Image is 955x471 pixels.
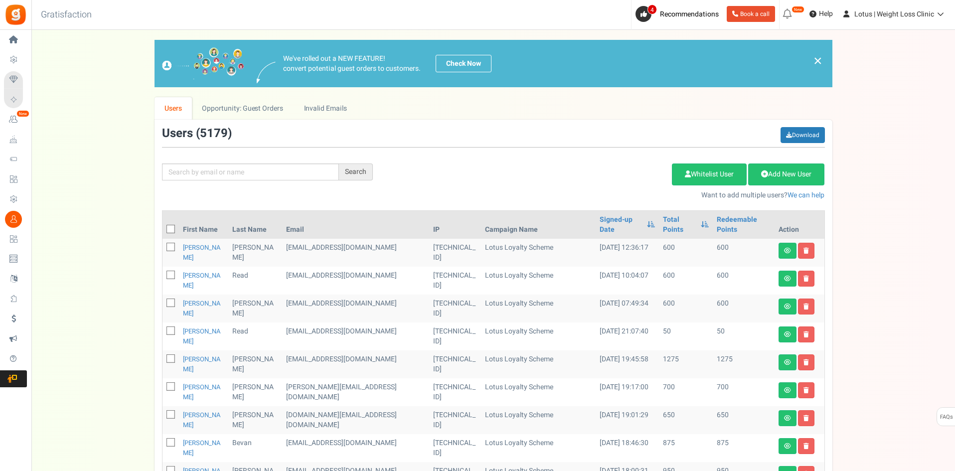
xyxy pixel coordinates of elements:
td: [PERSON_NAME] [228,378,282,406]
span: Recommendations [660,9,719,19]
td: customer [282,239,429,267]
a: [PERSON_NAME] [183,354,221,374]
td: [TECHNICAL_ID] [429,267,481,295]
h3: Users ( ) [162,127,232,140]
td: [TECHNICAL_ID] [429,406,481,434]
td: [PERSON_NAME] [228,406,282,434]
a: Redeemable Points [717,215,770,235]
td: Lotus Loyalty Scheme [481,378,596,406]
a: Download [781,127,825,143]
td: customer [282,267,429,295]
td: [DATE] 19:01:29 [596,406,659,434]
td: [TECHNICAL_ID] [429,350,481,378]
td: [PERSON_NAME] [228,239,282,267]
a: Invalid Emails [294,97,357,120]
td: 600 [713,267,774,295]
td: 875 [659,434,713,462]
td: [TECHNICAL_ID] [429,322,481,350]
span: 4 [647,4,657,14]
td: Read [228,322,282,350]
i: Delete user [803,331,809,337]
td: 1275 [713,350,774,378]
i: Delete user [803,415,809,421]
td: [DATE] 10:04:07 [596,267,659,295]
a: Whitelist User [672,163,747,185]
i: View details [784,387,791,393]
th: Campaign Name [481,211,596,239]
td: 50 [659,322,713,350]
td: 600 [713,295,774,322]
span: Help [816,9,833,19]
i: Delete user [803,276,809,282]
a: [PERSON_NAME] [183,271,221,290]
td: 650 [713,406,774,434]
td: 700 [713,378,774,406]
td: [DATE] 19:45:58 [596,350,659,378]
div: Search [339,163,373,180]
th: Email [282,211,429,239]
td: 600 [713,239,774,267]
td: [DATE] 19:17:00 [596,378,659,406]
td: [DOMAIN_NAME][EMAIL_ADDRESS][DOMAIN_NAME] [282,406,429,434]
span: Lotus | Weight Loss Clinic [854,9,934,19]
td: [TECHNICAL_ID] [429,378,481,406]
td: [PERSON_NAME] [228,350,282,378]
a: Signed-up Date [600,215,642,235]
em: New [792,6,804,13]
a: [PERSON_NAME] [183,410,221,430]
td: customer [282,378,429,406]
td: Bevan [228,434,282,462]
a: × [813,55,822,67]
td: [PERSON_NAME] [228,295,282,322]
td: customer [282,434,429,462]
td: 1275 [659,350,713,378]
i: Delete user [803,387,809,393]
a: [PERSON_NAME] [183,382,221,402]
td: Lotus Loyalty Scheme [481,434,596,462]
td: 700 [659,378,713,406]
td: Read [228,267,282,295]
th: IP [429,211,481,239]
td: 600 [659,267,713,295]
td: Lotus Loyalty Scheme [481,267,596,295]
td: 600 [659,295,713,322]
a: Opportunity: Guest Orders [192,97,293,120]
th: First Name [179,211,229,239]
i: View details [784,304,791,310]
a: Add New User [748,163,824,185]
td: Lotus Loyalty Scheme [481,406,596,434]
td: [DATE] 07:49:34 [596,295,659,322]
a: [PERSON_NAME] [183,243,221,262]
em: New [16,110,29,117]
img: Gratisfaction [4,3,27,26]
a: [PERSON_NAME] [183,326,221,346]
td: Lotus Loyalty Scheme [481,322,596,350]
p: We've rolled out a NEW FEATURE! convert potential guest orders to customers. [283,54,421,74]
h3: Gratisfaction [30,5,103,25]
i: Delete user [803,248,809,254]
td: [TECHNICAL_ID] [429,434,481,462]
i: View details [784,359,791,365]
a: New [4,111,27,128]
i: Delete user [803,304,809,310]
i: View details [784,415,791,421]
td: 50 [713,322,774,350]
td: customer [282,295,429,322]
i: Delete user [803,359,809,365]
td: 650 [659,406,713,434]
i: View details [784,443,791,449]
td: 875 [713,434,774,462]
td: Lotus Loyalty Scheme [481,295,596,322]
a: Total Points [663,215,696,235]
img: images [257,62,276,83]
td: Lotus Loyalty Scheme [481,239,596,267]
td: [DATE] 21:07:40 [596,322,659,350]
a: 4 Recommendations [636,6,723,22]
a: [PERSON_NAME] [183,438,221,458]
img: images [162,47,244,80]
a: We can help [788,190,824,200]
span: FAQs [940,408,953,427]
a: [PERSON_NAME] [183,299,221,318]
a: Users [155,97,192,120]
i: Delete user [803,443,809,449]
